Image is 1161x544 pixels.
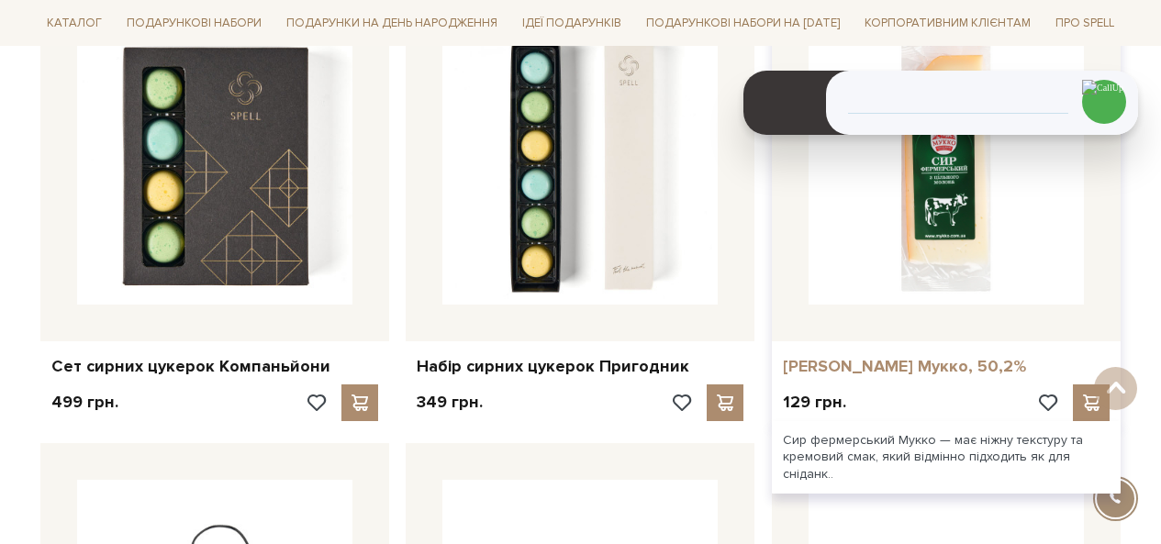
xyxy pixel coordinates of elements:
[51,356,378,377] a: Сет сирних цукерок Компаньйони
[783,356,1110,377] a: [PERSON_NAME] Мукко, 50,2%
[417,356,743,377] a: Набір сирних цукерок Пригодник
[515,9,629,38] a: Ідеї подарунків
[119,9,269,38] a: Подарункові набори
[783,392,846,413] p: 129 грн.
[809,29,1084,305] img: Сир фермерський Мукко, 50,2%
[417,392,483,413] p: 349 грн.
[39,9,109,38] a: Каталог
[279,9,505,38] a: Подарунки на День народження
[639,7,847,39] a: Подарункові набори на [DATE]
[51,392,118,413] p: 499 грн.
[857,7,1038,39] a: Корпоративним клієнтам
[1048,9,1122,38] a: Про Spell
[772,421,1121,494] div: Сир фермерський Мукко — має ніжну текстуру та кремовий смак, який відмінно підходить як для сніда...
